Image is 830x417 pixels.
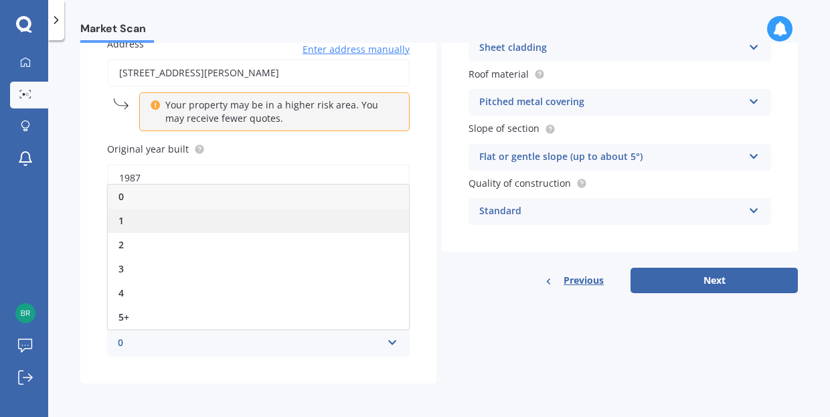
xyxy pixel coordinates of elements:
[564,270,604,290] span: Previous
[303,43,410,56] span: Enter address manually
[631,268,798,293] button: Next
[118,190,124,203] span: 0
[479,40,743,56] div: Sheet cladding
[165,98,393,125] p: Your property may be in a higher risk area. You may receive fewer quotes.
[479,94,743,110] div: Pitched metal covering
[469,122,539,135] span: Slope of section
[107,37,144,50] span: Address
[118,311,129,323] span: 5+
[469,68,529,80] span: Roof material
[118,214,124,227] span: 1
[118,238,124,251] span: 2
[107,59,410,87] input: Enter address
[118,262,124,275] span: 3
[107,143,189,155] span: Original year built
[80,22,154,40] span: Market Scan
[15,303,35,323] img: 46c950d9f3639d04ed5c9f9b3fce84a8
[479,203,743,220] div: Standard
[118,286,124,299] span: 4
[469,177,571,189] span: Quality of construction
[118,335,382,351] div: 0
[479,149,743,165] div: Flat or gentle slope (up to about 5°)
[107,164,410,192] input: Enter year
